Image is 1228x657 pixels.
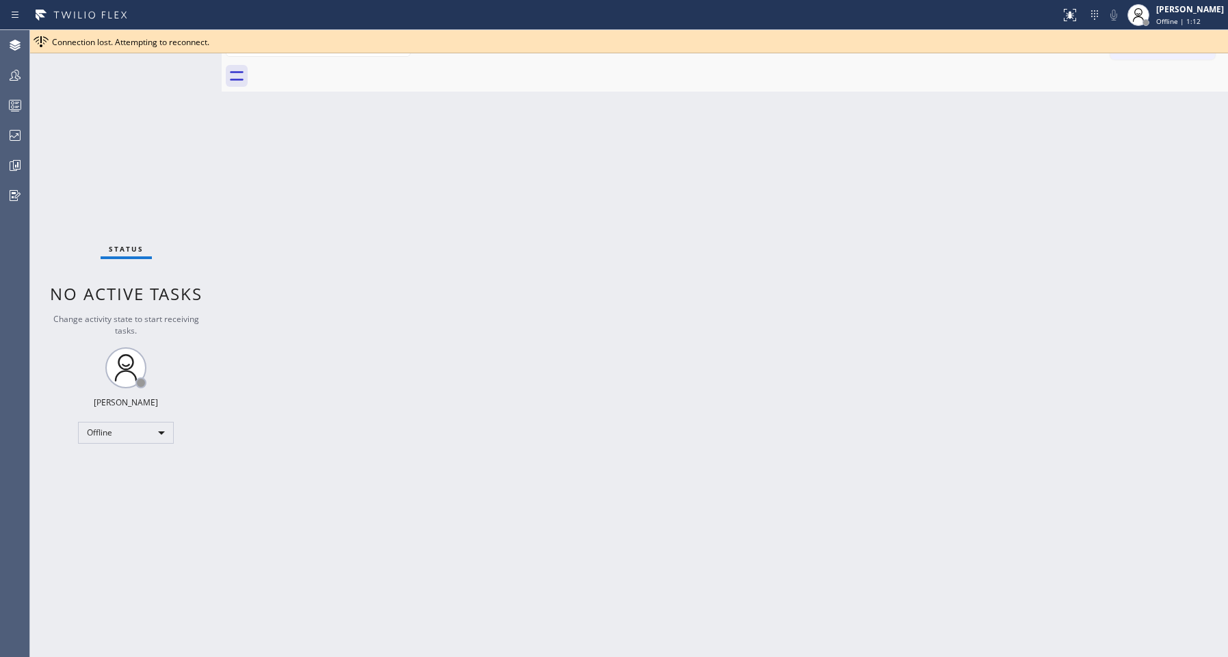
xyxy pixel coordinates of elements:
div: [PERSON_NAME] [94,397,158,408]
span: Change activity state to start receiving tasks. [53,313,199,336]
div: [PERSON_NAME] [1156,3,1224,15]
button: Mute [1104,5,1123,25]
span: No active tasks [50,282,203,305]
div: Offline [78,422,174,444]
span: Status [109,244,144,254]
span: Connection lost. Attempting to reconnect. [52,36,209,48]
span: Offline | 1:12 [1156,16,1201,26]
